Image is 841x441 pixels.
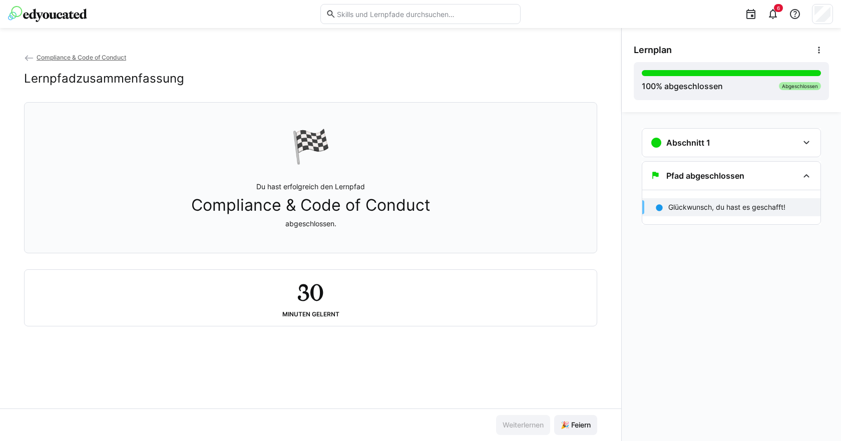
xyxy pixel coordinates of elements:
span: Lernplan [634,45,672,56]
h2: 30 [297,278,323,307]
button: 🎉 Feiern [554,415,597,435]
span: 6 [777,5,780,11]
div: Abgeschlossen [779,82,821,90]
input: Skills und Lernpfade durchsuchen… [336,10,515,19]
div: 🏁 [291,127,331,166]
p: Glückwunsch, du hast es geschafft! [668,202,785,212]
div: Minuten gelernt [282,311,339,318]
span: Compliance & Code of Conduct [37,54,126,61]
div: % abgeschlossen [642,80,723,92]
span: Compliance & Code of Conduct [191,196,431,215]
h2: Lernpfadzusammenfassung [24,71,184,86]
span: 🎉 Feiern [559,420,592,430]
h3: Pfad abgeschlossen [666,171,744,181]
span: Weiterlernen [501,420,545,430]
a: Compliance & Code of Conduct [24,54,126,61]
h3: Abschnitt 1 [666,138,710,148]
p: Du hast erfolgreich den Lernpfad abgeschlossen. [191,182,431,229]
span: 100 [642,81,656,91]
button: Weiterlernen [496,415,550,435]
